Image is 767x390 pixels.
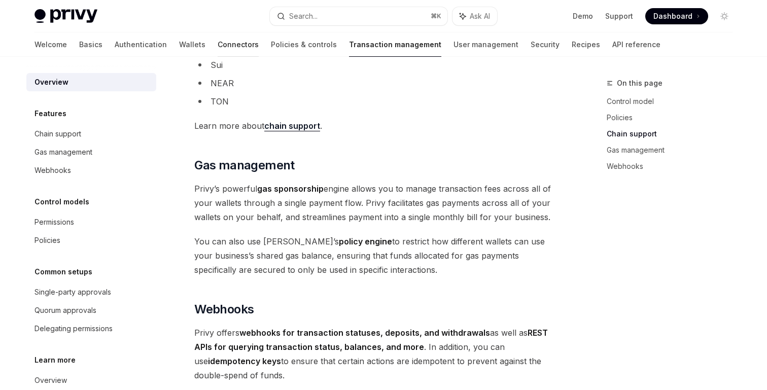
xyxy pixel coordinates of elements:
a: Gas management [607,142,741,158]
div: Chain support [34,128,81,140]
span: Privy offers as well as . In addition, you can use to ensure that certain actions are idempotent ... [194,326,560,382]
a: Webhooks [26,161,156,180]
a: Single-party approvals [26,283,156,301]
a: Basics [79,32,102,57]
a: Webhooks [607,158,741,174]
a: Control model [607,93,741,110]
div: Gas management [34,146,92,158]
strong: idempotency keys [208,356,281,366]
li: TON [194,94,560,109]
a: Overview [26,73,156,91]
a: Gas management [26,143,156,161]
a: chain support [264,121,320,131]
span: On this page [617,77,663,89]
a: User management [454,32,518,57]
a: Policies [607,110,741,126]
h5: Control models [34,196,89,208]
h5: Learn more [34,354,76,366]
a: Policies [26,231,156,250]
li: Sui [194,58,560,72]
span: Ask AI [470,11,490,21]
a: Welcome [34,32,67,57]
span: Gas management [194,157,295,173]
div: Policies [34,234,60,246]
h5: Common setups [34,266,92,278]
a: Dashboard [645,8,708,24]
a: Connectors [218,32,259,57]
a: Delegating permissions [26,320,156,338]
span: Webhooks [194,301,254,317]
a: Recipes [572,32,600,57]
a: Authentication [115,32,167,57]
a: Chain support [26,125,156,143]
button: Toggle dark mode [716,8,733,24]
a: Chain support [607,126,741,142]
span: ⌘ K [431,12,441,20]
a: Wallets [179,32,205,57]
li: NEAR [194,76,560,90]
a: Overview [26,371,156,389]
span: Privy’s powerful engine allows you to manage transaction fees across all of your wallets through ... [194,182,560,224]
a: API reference [612,32,660,57]
img: light logo [34,9,97,23]
div: Overview [34,76,68,88]
div: Single-party approvals [34,286,111,298]
div: Overview [34,374,67,386]
div: Permissions [34,216,74,228]
a: Quorum approvals [26,301,156,320]
div: Search... [289,10,318,22]
a: Policies & controls [271,32,337,57]
span: Learn more about . [194,119,560,133]
a: Support [605,11,633,21]
span: You can also use [PERSON_NAME]’s to restrict how different wallets can use your business’s shared... [194,234,560,277]
div: Delegating permissions [34,323,113,335]
a: Permissions [26,213,156,231]
div: Webhooks [34,164,71,176]
button: Search...⌘K [270,7,447,25]
strong: policy engine [339,236,392,246]
strong: gas sponsorship [257,184,324,194]
a: Demo [573,11,593,21]
strong: webhooks for transaction statuses, deposits, and withdrawals [239,328,490,338]
h5: Features [34,108,66,120]
a: Security [531,32,560,57]
div: Quorum approvals [34,304,96,316]
span: Dashboard [653,11,692,21]
button: Ask AI [452,7,497,25]
a: Transaction management [349,32,441,57]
